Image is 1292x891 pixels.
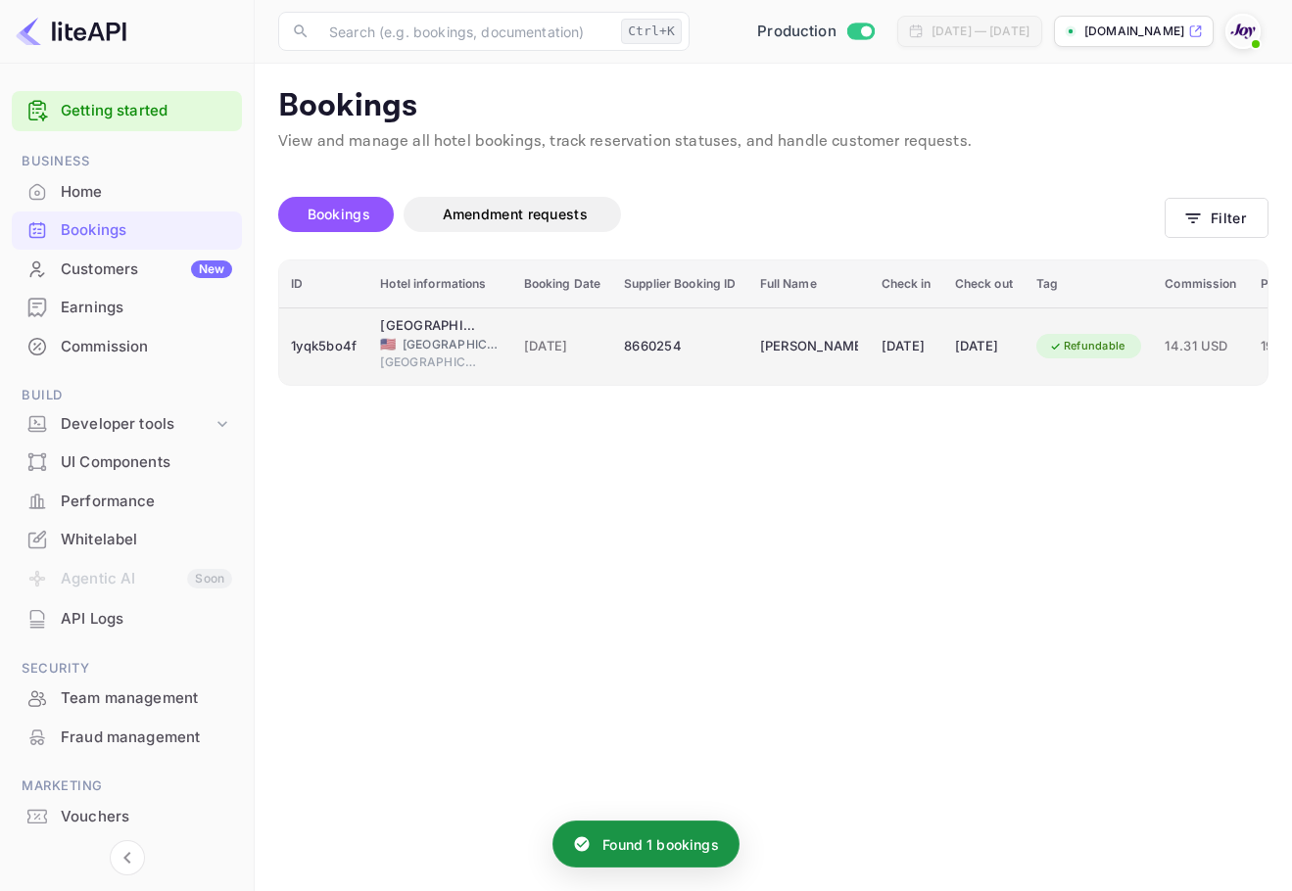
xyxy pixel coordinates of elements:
div: Team management [61,687,232,710]
div: Bookings [61,219,232,242]
div: Developer tools [12,407,242,442]
p: View and manage all hotel bookings, track reservation statuses, and handle customer requests. [278,130,1268,154]
a: Home [12,173,242,210]
a: Commission [12,328,242,364]
div: Vouchers [12,798,242,836]
div: Developer tools [61,413,213,436]
span: Build [12,385,242,406]
th: Full Name [748,260,870,308]
a: Whitelabel [12,521,242,557]
th: Check in [870,260,943,308]
p: Bookings [278,87,1268,126]
div: Candlewood Suites Indianapolis, an IHG Hotel [380,316,478,336]
span: United States of America [380,338,396,351]
div: API Logs [12,600,242,638]
div: Performance [61,491,232,513]
a: Vouchers [12,798,242,834]
p: Found 1 bookings [602,834,718,855]
a: Earnings [12,289,242,325]
span: Production [757,21,837,43]
div: UI Components [12,444,242,482]
a: API Logs [12,600,242,636]
div: Team management [12,680,242,718]
div: Performance [12,483,242,521]
div: Joanne Davis [760,331,858,362]
div: Fraud management [61,727,232,749]
a: Team management [12,680,242,716]
div: API Logs [61,608,232,631]
div: CustomersNew [12,251,242,289]
div: Fraud management [12,719,242,757]
span: [GEOGRAPHIC_DATA] [380,353,478,371]
a: Getting started [61,100,232,122]
span: [DATE] [524,336,601,357]
th: Check out [943,260,1025,308]
span: Security [12,658,242,680]
div: New [191,260,232,278]
button: Collapse navigation [110,840,145,875]
a: CustomersNew [12,251,242,287]
div: Whitelabel [12,521,242,559]
img: LiteAPI logo [16,16,126,47]
div: Vouchers [61,806,232,828]
div: Earnings [61,297,232,319]
div: Getting started [12,91,242,131]
span: 14.31 USD [1165,336,1236,357]
img: With Joy [1227,16,1259,47]
p: [DOMAIN_NAME] [1084,23,1184,40]
a: UI Components [12,444,242,480]
div: Switch to Sandbox mode [749,21,882,43]
a: Fraud management [12,719,242,755]
th: Booking Date [512,260,613,308]
div: 1yqk5bo4f [291,331,357,362]
a: Bookings [12,211,242,248]
div: [DATE] — [DATE] [932,23,1029,40]
th: Tag [1025,260,1154,308]
div: Commission [12,328,242,366]
th: Commission [1153,260,1248,308]
div: Home [12,173,242,211]
div: Commission [61,336,232,358]
div: account-settings tabs [278,197,1165,232]
input: Search (e.g. bookings, documentation) [317,12,613,51]
div: [DATE] [882,331,932,362]
div: UI Components [61,451,232,474]
span: Marketing [12,775,242,797]
th: ID [279,260,368,308]
span: Amendment requests [443,206,588,222]
div: Ctrl+K [621,19,682,44]
a: Performance [12,483,242,519]
div: [DATE] [955,331,1013,362]
div: Customers [61,258,232,281]
div: Whitelabel [61,529,232,551]
button: Filter [1165,198,1268,238]
span: Bookings [308,206,370,222]
div: Home [61,181,232,204]
span: [GEOGRAPHIC_DATA] [403,336,501,353]
div: Bookings [12,211,242,250]
div: Refundable [1036,334,1138,358]
div: 8660254 [624,331,736,362]
th: Hotel informations [368,260,511,308]
th: Supplier Booking ID [612,260,747,308]
div: Earnings [12,289,242,327]
span: Business [12,151,242,172]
